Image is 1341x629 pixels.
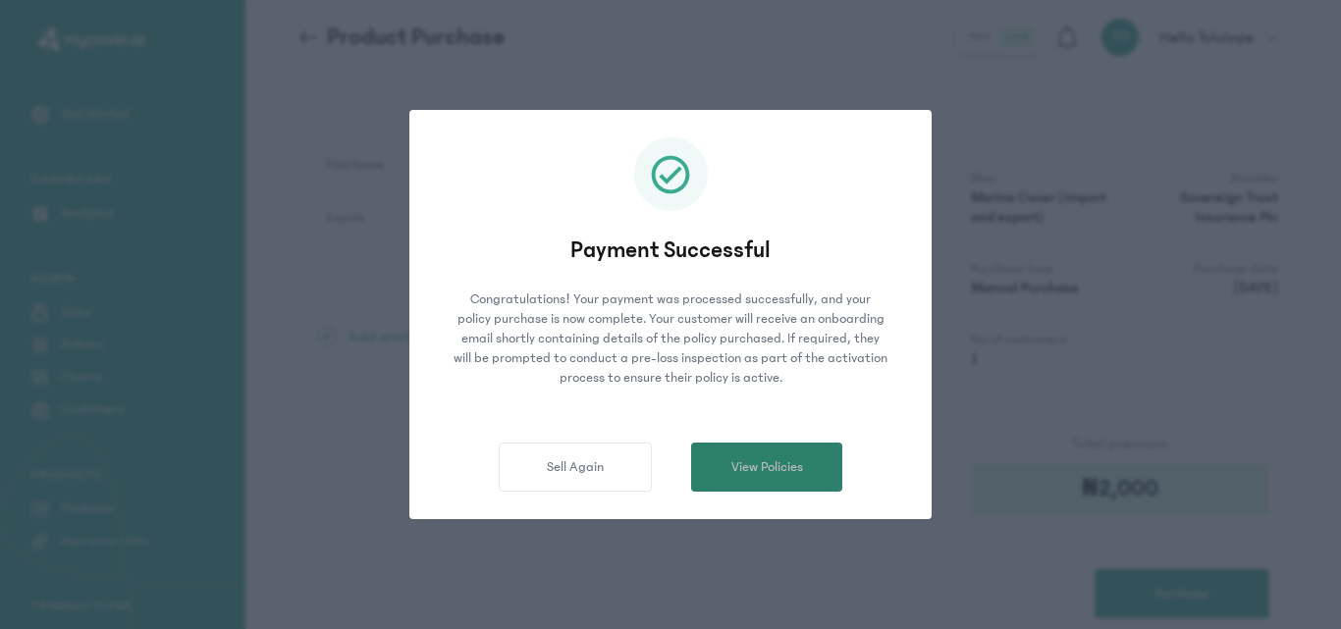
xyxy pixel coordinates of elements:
[437,289,904,388] p: Congratulations! Your payment was processed successfully, and your policy purchase is now complet...
[499,443,652,492] button: Sell Again
[731,457,803,478] span: View Policies
[437,235,904,266] p: Payment Successful
[691,443,842,492] button: View Policies
[547,457,604,478] span: Sell Again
